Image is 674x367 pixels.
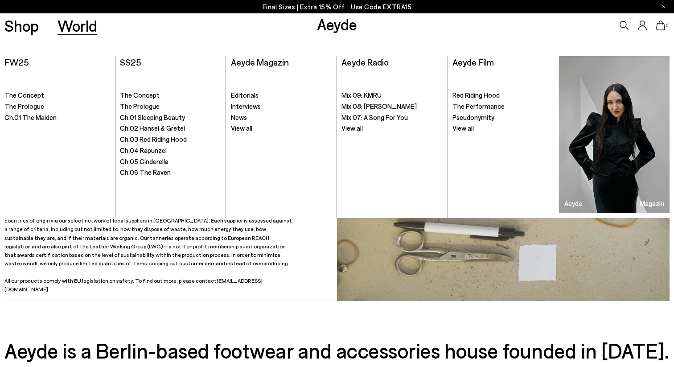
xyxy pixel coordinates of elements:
[120,102,160,110] span: The Prologue
[120,168,171,176] span: Ch.06 The Raven
[120,124,221,133] a: Ch.02 Hansel & Gretel
[559,56,670,213] a: Aeyde Magazin
[4,113,110,122] a: Ch.01 The Maiden
[120,157,168,165] span: Ch.05 Cinderella
[351,3,411,11] span: Navigate to /collections/ss25-final-sizes
[341,124,443,133] a: View all
[341,102,443,111] a: Mix 08: [PERSON_NAME]
[120,57,141,67] a: SS25
[120,91,160,99] span: The Concept
[120,135,221,144] a: Ch.03 Red Riding Hood
[559,56,670,213] img: X-exploration-v2_1_900x.png
[4,338,669,363] h3: Aeyde is a Berlin-based footwear and accessories house founded in [DATE].
[120,113,221,122] a: Ch.01 Sleeping Beauty
[452,124,474,132] span: View all
[341,91,443,100] a: Mix 09: KMRU
[564,200,582,207] h3: Aeyde
[317,15,357,33] a: Aeyde
[640,200,664,207] h3: Magazin
[120,113,185,121] span: Ch.01 Sleeping Beauty
[452,57,494,67] a: Aeyde Film
[4,91,110,100] a: The Concept
[656,21,665,30] a: 0
[231,113,332,122] a: News
[231,91,332,100] a: Editorials
[231,102,261,110] span: Interviews
[452,102,554,111] a: The Performance
[452,113,554,122] a: Pseudonymity
[231,57,289,67] a: Aeyde Magazin
[4,91,44,99] span: The Concept
[120,135,187,143] span: Ch.03 Red Riding Hood
[341,102,417,110] span: Mix 08: [PERSON_NAME]
[341,91,382,99] span: Mix 09: KMRU
[452,113,494,121] span: Pseudonymity
[58,18,97,33] a: World
[231,124,332,133] a: View all
[231,102,332,111] a: Interviews
[120,168,221,177] a: Ch.06 The Raven
[4,199,294,293] p: We are dedicated to superior quality and have a thorough approach to sourcing for every collectio...
[4,102,110,111] a: The Prologue
[452,91,554,100] a: Red Riding Hood
[4,57,29,67] a: FW25
[452,102,505,110] span: The Performance
[4,18,39,33] a: Shop
[120,157,221,166] a: Ch.05 Cinderella
[120,102,221,111] a: The Prologue
[231,124,252,132] span: View all
[341,113,443,122] a: Mix 07: A Song For You
[120,91,221,100] a: The Concept
[341,57,389,67] a: Aeyde Radio
[4,102,44,110] span: The Prologue
[452,91,500,99] span: Red Riding Hood
[263,1,412,12] p: Final Sizes | Extra 15% Off
[341,113,408,121] span: Mix 07: A Song For You
[341,124,363,132] span: View all
[120,146,221,155] a: Ch.04 Rapunzel
[231,91,259,99] span: Editorials
[120,146,167,154] span: Ch.04 Rapunzel
[665,23,670,28] span: 0
[4,113,57,121] span: Ch.01 The Maiden
[452,124,554,133] a: View all
[120,124,185,132] span: Ch.02 Hansel & Gretel
[231,113,247,121] span: News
